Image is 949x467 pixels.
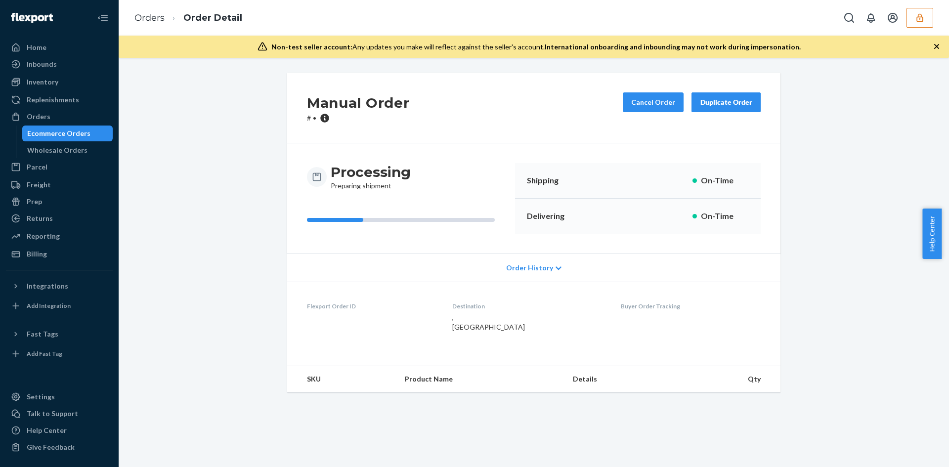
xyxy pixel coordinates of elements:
[6,56,113,72] a: Inbounds
[545,42,801,51] span: International onboarding and inbounding may not work during impersonation.
[313,114,316,122] span: •
[397,366,565,392] th: Product Name
[6,389,113,405] a: Settings
[452,313,525,331] span: , [GEOGRAPHIC_DATA]
[506,263,553,273] span: Order History
[127,3,250,33] ol: breadcrumbs
[331,163,411,191] div: Preparing shipment
[6,92,113,108] a: Replenishments
[452,302,605,310] dt: Destination
[6,406,113,422] button: Talk to Support
[6,298,113,314] a: Add Integration
[6,423,113,438] a: Help Center
[621,302,761,310] dt: Buyer Order Tracking
[27,301,71,310] div: Add Integration
[11,13,53,23] img: Flexport logo
[6,326,113,342] button: Fast Tags
[271,42,352,51] span: Non-test seller account:
[883,8,903,28] button: Open account menu
[691,92,761,112] button: Duplicate Order
[27,281,68,291] div: Integrations
[839,8,859,28] button: Open Search Box
[565,366,674,392] th: Details
[623,92,684,112] button: Cancel Order
[700,97,752,107] div: Duplicate Order
[6,40,113,55] a: Home
[27,213,53,223] div: Returns
[331,163,411,181] h3: Processing
[6,177,113,193] a: Freight
[27,42,46,52] div: Home
[6,211,113,226] a: Returns
[27,145,87,155] div: Wholesale Orders
[27,77,58,87] div: Inventory
[307,302,436,310] dt: Flexport Order ID
[6,439,113,455] button: Give Feedback
[27,112,50,122] div: Orders
[27,162,47,172] div: Parcel
[287,366,397,392] th: SKU
[27,59,57,69] div: Inbounds
[307,92,409,113] h2: Manual Order
[6,109,113,125] a: Orders
[93,8,113,28] button: Close Navigation
[6,194,113,210] a: Prep
[527,175,583,186] p: Shipping
[701,211,749,222] p: On-Time
[27,329,58,339] div: Fast Tags
[6,246,113,262] a: Billing
[27,442,75,452] div: Give Feedback
[674,366,780,392] th: Qty
[6,74,113,90] a: Inventory
[27,409,78,419] div: Talk to Support
[27,95,79,105] div: Replenishments
[6,159,113,175] a: Parcel
[134,12,165,23] a: Orders
[27,425,67,435] div: Help Center
[27,231,60,241] div: Reporting
[27,180,51,190] div: Freight
[701,175,749,186] p: On-Time
[861,8,881,28] button: Open notifications
[27,349,62,358] div: Add Fast Tag
[22,126,113,141] a: Ecommerce Orders
[6,278,113,294] button: Integrations
[27,249,47,259] div: Billing
[307,113,409,123] p: #
[271,42,801,52] div: Any updates you make will reflect against the seller's account.
[27,197,42,207] div: Prep
[6,228,113,244] a: Reporting
[922,209,942,259] button: Help Center
[6,346,113,362] a: Add Fast Tag
[22,142,113,158] a: Wholesale Orders
[183,12,242,23] a: Order Detail
[27,128,90,138] div: Ecommerce Orders
[527,211,583,222] p: Delivering
[27,392,55,402] div: Settings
